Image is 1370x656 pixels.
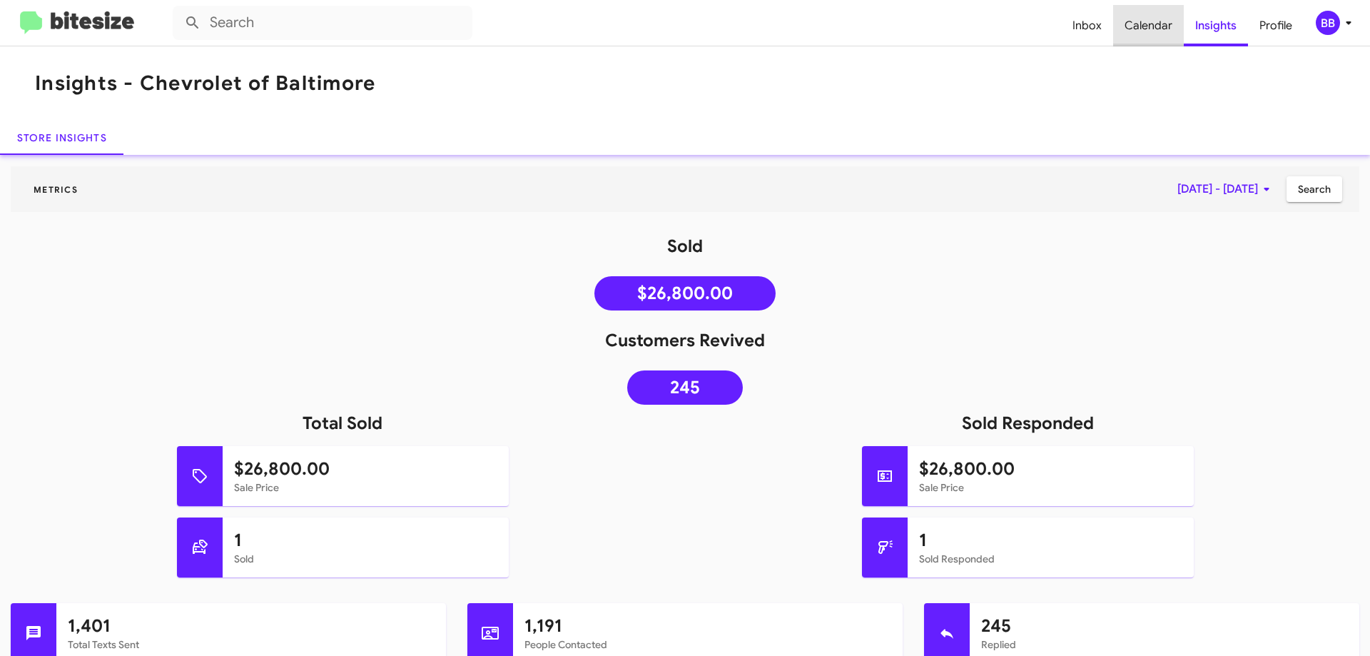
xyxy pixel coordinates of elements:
[1166,176,1287,202] button: [DATE] - [DATE]
[68,637,435,652] mat-card-subtitle: Total Texts Sent
[981,615,1348,637] h1: 245
[1177,176,1275,202] span: [DATE] - [DATE]
[1061,5,1113,46] a: Inbox
[68,615,435,637] h1: 1,401
[35,72,375,95] h1: Insights - Chevrolet of Baltimore
[981,637,1348,652] mat-card-subtitle: Replied
[234,529,497,552] h1: 1
[919,529,1182,552] h1: 1
[234,480,497,495] mat-card-subtitle: Sale Price
[1316,11,1340,35] div: BB
[173,6,472,40] input: Search
[524,615,891,637] h1: 1,191
[234,552,497,566] mat-card-subtitle: Sold
[1248,5,1304,46] a: Profile
[637,286,733,301] span: $26,800.00
[1287,176,1342,202] button: Search
[919,552,1182,566] mat-card-subtitle: Sold Responded
[1298,176,1331,202] span: Search
[1184,5,1248,46] a: Insights
[1113,5,1184,46] a: Calendar
[919,480,1182,495] mat-card-subtitle: Sale Price
[919,458,1182,480] h1: $26,800.00
[524,637,891,652] mat-card-subtitle: People Contacted
[1304,11,1354,35] button: BB
[670,380,700,395] span: 245
[234,458,497,480] h1: $26,800.00
[22,184,89,195] span: Metrics
[685,412,1370,435] h1: Sold Responded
